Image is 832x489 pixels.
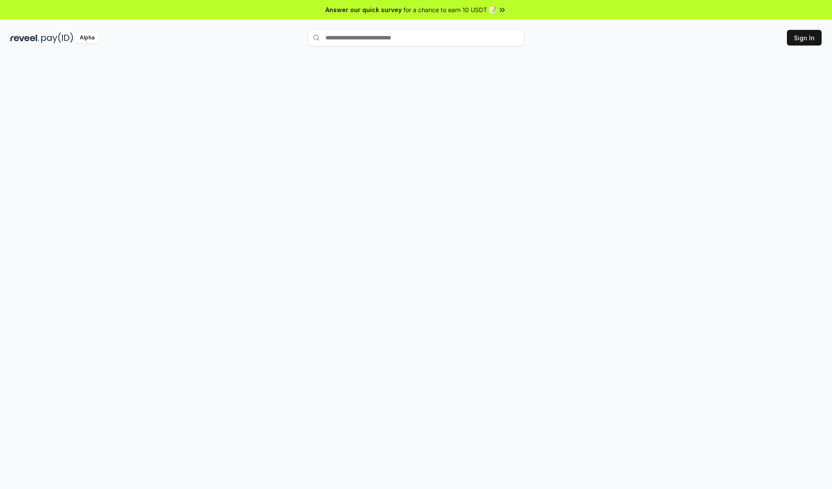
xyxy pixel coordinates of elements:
img: pay_id [41,32,73,43]
div: Alpha [75,32,99,43]
span: Answer our quick survey [325,5,402,14]
button: Sign In [787,30,822,45]
span: for a chance to earn 10 USDT 📝 [403,5,496,14]
img: reveel_dark [10,32,39,43]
